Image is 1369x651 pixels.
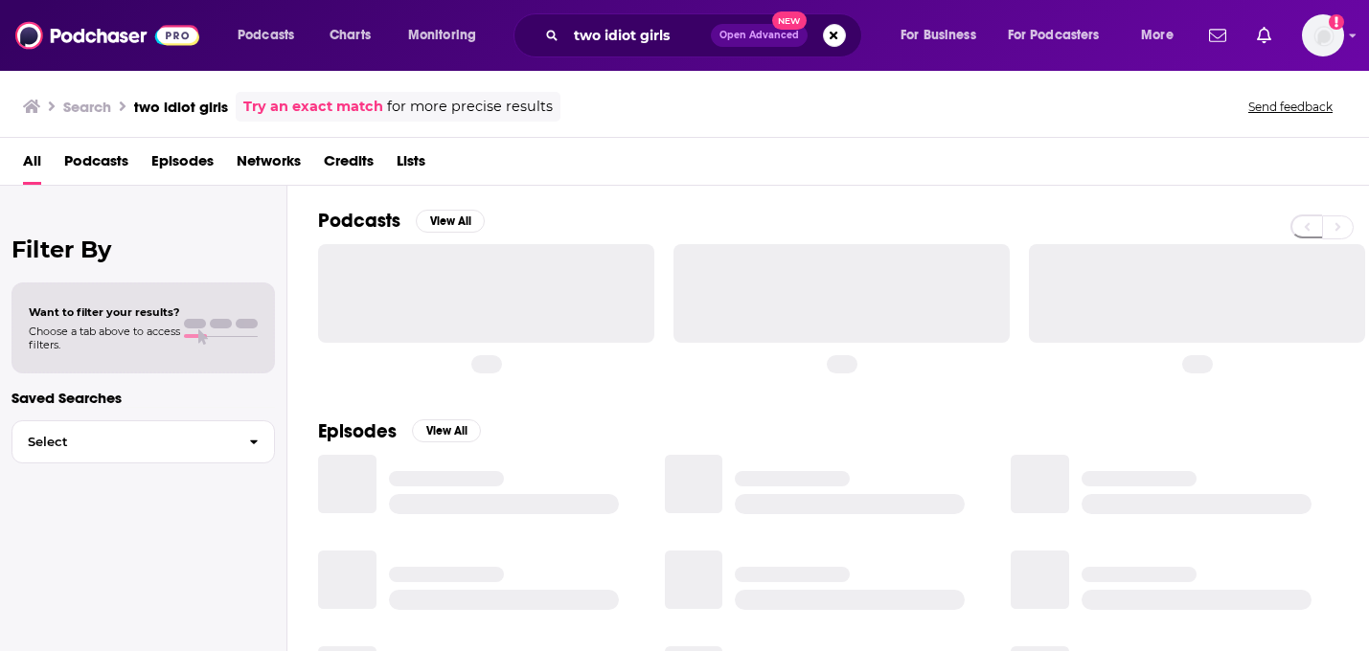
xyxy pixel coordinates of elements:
button: open menu [1128,20,1198,51]
span: Charts [330,22,371,49]
span: Choose a tab above to access filters. [29,325,180,351]
img: User Profile [1302,14,1344,56]
h3: two idiot girls [134,98,228,116]
a: Show notifications dropdown [1201,19,1234,52]
button: View All [416,210,485,233]
button: open menu [995,20,1128,51]
span: Logged in as rhyleeawpr [1302,14,1344,56]
button: Select [11,420,275,463]
h3: Search [63,98,111,116]
a: Try an exact match [243,96,383,118]
span: For Podcasters [1008,22,1100,49]
a: Episodes [151,146,214,185]
button: Open AdvancedNew [711,24,808,47]
button: open menu [224,20,319,51]
a: Podcasts [64,146,128,185]
p: Saved Searches [11,389,275,407]
span: Monitoring [408,22,476,49]
a: Networks [237,146,301,185]
button: open menu [395,20,501,51]
a: Lists [397,146,425,185]
a: All [23,146,41,185]
svg: Add a profile image [1329,14,1344,30]
span: Want to filter your results? [29,305,180,319]
a: Credits [324,146,374,185]
span: Open Advanced [719,31,799,40]
button: View All [412,419,481,442]
input: Search podcasts, credits, & more... [566,20,711,51]
a: Show notifications dropdown [1249,19,1279,52]
a: EpisodesView All [318,419,481,443]
span: For Business [901,22,976,49]
span: More [1141,22,1174,49]
button: Show profile menu [1302,14,1344,56]
h2: Filter By [11,236,275,263]
img: Podchaser - Follow, Share and Rate Podcasts [15,17,199,54]
h2: Episodes [318,419,397,443]
button: open menu [887,20,1000,51]
a: Charts [317,20,382,51]
div: Search podcasts, credits, & more... [532,13,880,57]
span: for more precise results [387,96,553,118]
a: PodcastsView All [318,209,485,233]
span: New [772,11,807,30]
button: Send feedback [1243,99,1338,115]
h2: Podcasts [318,209,400,233]
span: Podcasts [238,22,294,49]
span: Select [12,436,234,448]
